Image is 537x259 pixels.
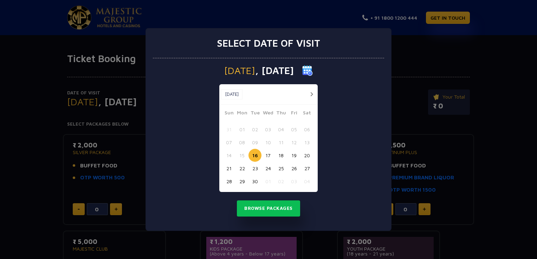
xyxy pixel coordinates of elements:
span: Wed [261,109,274,119]
button: 18 [274,149,287,162]
button: 19 [287,149,300,162]
button: Browse Packages [237,200,300,217]
button: 29 [235,175,248,188]
button: 20 [300,149,313,162]
button: 27 [300,162,313,175]
span: , [DATE] [255,66,294,75]
button: 25 [274,162,287,175]
button: 16 [248,149,261,162]
span: Sat [300,109,313,119]
button: 24 [261,162,274,175]
button: 17 [261,149,274,162]
button: 09 [248,136,261,149]
button: 14 [222,149,235,162]
span: Thu [274,109,287,119]
button: 23 [248,162,261,175]
button: 10 [261,136,274,149]
button: 21 [222,162,235,175]
button: 01 [261,175,274,188]
button: 13 [300,136,313,149]
button: 04 [300,175,313,188]
button: 02 [274,175,287,188]
button: 30 [248,175,261,188]
span: Tue [248,109,261,119]
button: 31 [222,123,235,136]
span: Sun [222,109,235,119]
img: calender icon [302,65,313,76]
button: 28 [222,175,235,188]
button: 12 [287,136,300,149]
button: [DATE] [221,89,242,100]
button: 11 [274,136,287,149]
button: 22 [235,162,248,175]
span: Fri [287,109,300,119]
button: 01 [235,123,248,136]
button: 06 [300,123,313,136]
button: 26 [287,162,300,175]
button: 03 [287,175,300,188]
span: Mon [235,109,248,119]
button: 03 [261,123,274,136]
span: [DATE] [224,66,255,75]
button: 15 [235,149,248,162]
h3: Select date of visit [217,37,320,49]
button: 02 [248,123,261,136]
button: 05 [287,123,300,136]
button: 04 [274,123,287,136]
button: 08 [235,136,248,149]
button: 07 [222,136,235,149]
